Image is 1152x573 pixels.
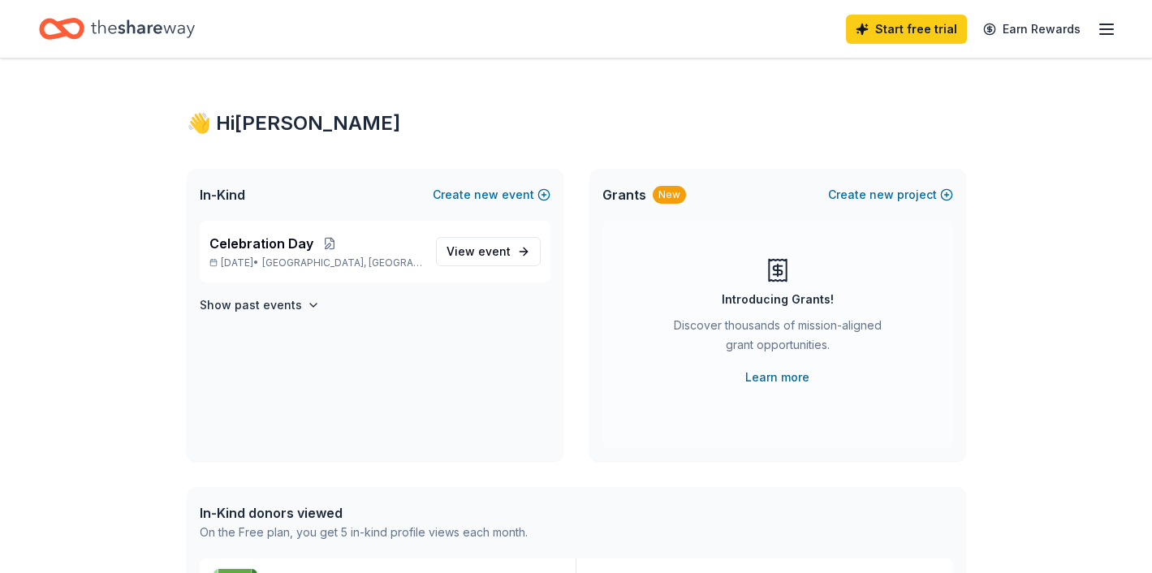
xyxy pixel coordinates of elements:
a: Start free trial [846,15,967,44]
div: In-Kind donors viewed [200,503,528,523]
div: On the Free plan, you get 5 in-kind profile views each month. [200,523,528,542]
div: Introducing Grants! [722,290,834,309]
h4: Show past events [200,295,302,315]
span: View [447,242,511,261]
span: event [478,244,511,258]
span: new [474,185,498,205]
div: New [653,186,686,204]
button: Createnewevent [433,185,550,205]
span: new [869,185,894,205]
span: Grants [602,185,646,205]
button: Show past events [200,295,320,315]
span: [GEOGRAPHIC_DATA], [GEOGRAPHIC_DATA] [262,256,422,269]
div: Discover thousands of mission-aligned grant opportunities. [667,316,888,361]
a: Earn Rewards [973,15,1090,44]
a: Home [39,10,195,48]
div: 👋 Hi [PERSON_NAME] [187,110,966,136]
span: Celebration Day [209,234,313,253]
p: [DATE] • [209,256,423,269]
button: Createnewproject [828,185,953,205]
span: In-Kind [200,185,245,205]
a: View event [436,237,541,266]
a: Learn more [745,368,809,387]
